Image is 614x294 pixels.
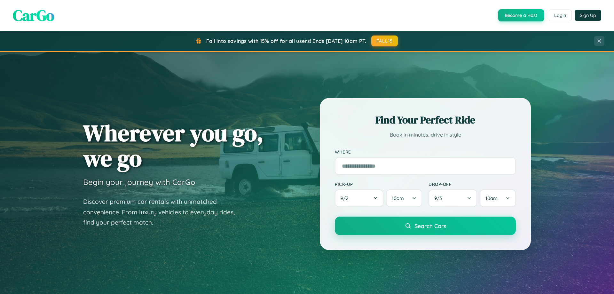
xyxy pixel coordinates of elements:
[335,181,422,187] label: Pick-up
[335,217,516,235] button: Search Cars
[83,177,195,187] h3: Begin your journey with CarGo
[335,113,516,127] h2: Find Your Perfect Ride
[335,130,516,139] p: Book in minutes, drive in style
[485,195,498,201] span: 10am
[414,222,446,229] span: Search Cars
[429,189,477,207] button: 9/3
[392,195,404,201] span: 10am
[335,149,516,155] label: Where
[371,36,398,46] button: FALL15
[498,9,544,21] button: Become a Host
[480,189,516,207] button: 10am
[386,189,422,207] button: 10am
[206,38,366,44] span: Fall into savings with 15% off for all users! Ends [DATE] 10am PT.
[335,189,383,207] button: 9/2
[83,196,243,228] p: Discover premium car rentals with unmatched convenience. From luxury vehicles to everyday rides, ...
[549,10,571,21] button: Login
[434,195,445,201] span: 9 / 3
[429,181,516,187] label: Drop-off
[13,5,54,26] span: CarGo
[83,120,264,171] h1: Wherever you go, we go
[575,10,601,21] button: Sign Up
[341,195,351,201] span: 9 / 2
